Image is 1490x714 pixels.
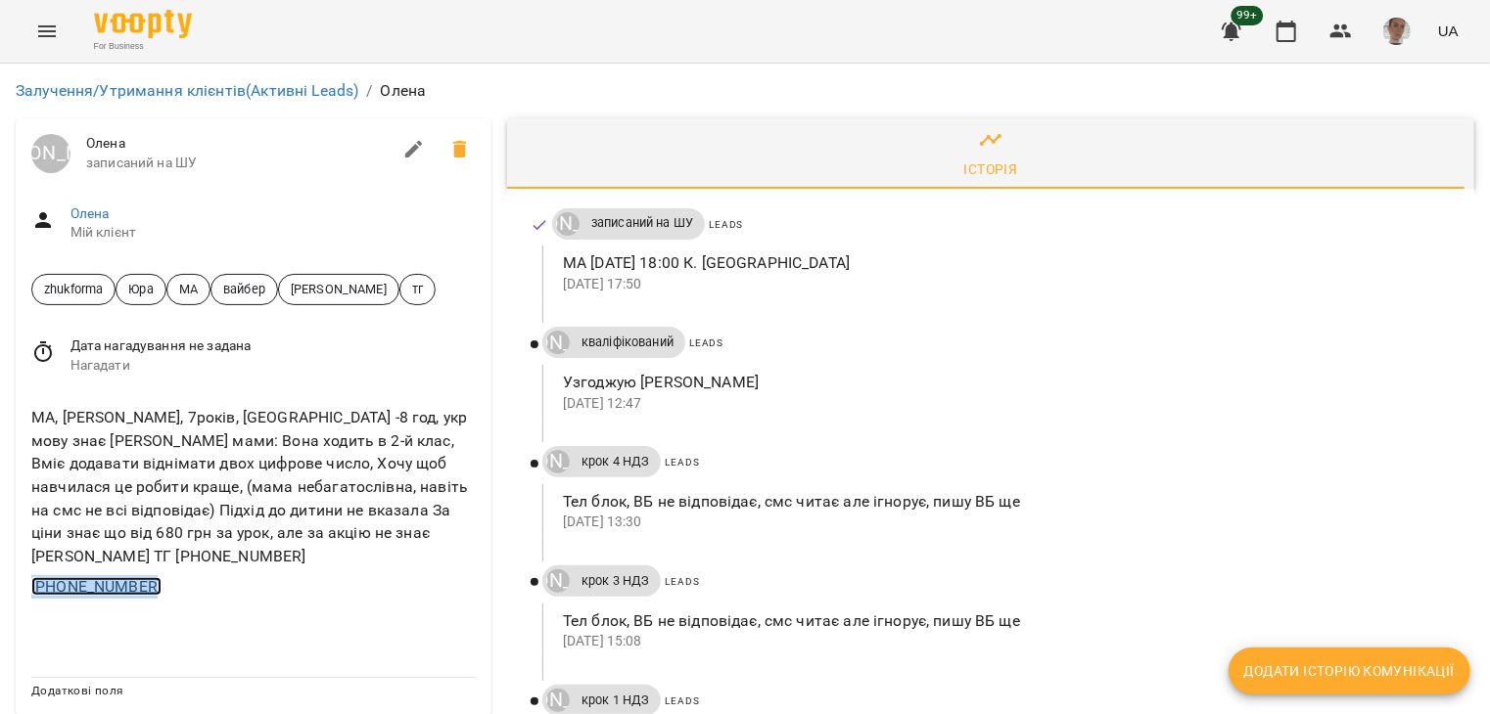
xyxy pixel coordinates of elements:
div: Юрій Тимочко [31,134,70,173]
span: крок 4 НДЗ [570,453,661,470]
span: крок 3 НДЗ [570,572,661,590]
span: вайбер [211,280,277,298]
a: Залучення/Утримання клієнтів(Активні Leads) [16,81,358,100]
img: 4dd45a387af7859874edf35ff59cadb1.jpg [1383,18,1411,45]
button: Menu [23,8,70,55]
span: For Business [94,40,192,53]
span: Юра [116,280,164,298]
div: МА, [PERSON_NAME], 7років, [GEOGRAPHIC_DATA] -8 год, укр мову знає [PERSON_NAME] мами: Вона ходит... [27,402,480,571]
span: Leads [709,219,743,230]
span: записаний на ШУ [580,214,705,232]
a: Олена [70,205,110,221]
p: [DATE] 17:50 [563,275,1443,294]
span: записаний на ШУ [86,154,391,173]
span: МА [167,280,210,298]
span: крок 1 НДЗ [570,692,661,709]
button: Додати історію комунікації [1229,647,1470,694]
span: 99+ [1232,6,1264,25]
span: Leads [665,576,699,587]
a: [PERSON_NAME] [542,689,570,712]
p: Узгоджую [PERSON_NAME] [563,371,1443,394]
span: кваліфікований [570,334,685,351]
a: [PHONE_NUMBER] [31,577,162,596]
span: Нагадати [70,356,476,376]
p: МА [DATE] 18:00 К. [GEOGRAPHIC_DATA] [563,251,1443,275]
div: Юрій Тимочко [556,212,580,236]
li: / [366,79,372,103]
div: Юрій Тимочко [546,689,570,712]
a: [PERSON_NAME] [542,569,570,593]
span: тг [400,280,435,298]
p: [DATE] 15:08 [563,632,1443,651]
img: Voopty Logo [94,10,192,38]
p: [DATE] 13:30 [563,513,1443,532]
span: Leads [689,337,723,348]
a: [PERSON_NAME] [542,450,570,473]
span: [PERSON_NAME] [279,280,398,298]
div: Історія [964,157,1018,181]
p: Олена [381,79,427,103]
div: Юрій Тимочко [546,450,570,473]
button: UA [1430,13,1467,49]
div: Юрій Тимочко [546,569,570,593]
a: [PERSON_NAME] [31,134,70,173]
span: Додаткові поля [31,684,123,697]
span: Дата нагадування не задана [70,336,476,356]
span: Олена [86,134,391,154]
span: Leads [665,457,699,468]
p: [DATE] 12:47 [563,394,1443,414]
a: [PERSON_NAME] [552,212,580,236]
p: Тел блок, ВБ не відповідає, смс читає але ігнорує, пишу ВБ ще [563,609,1443,633]
div: Юрій Тимочко [546,331,570,354]
span: zhukforma [32,280,115,298]
span: Мій клієнт [70,223,476,243]
nav: breadcrumb [16,79,1474,103]
a: [PERSON_NAME] [542,331,570,354]
span: Додати історію комунікації [1244,659,1455,683]
span: UA [1438,21,1459,41]
p: Тел блок, ВБ не відповідає, смс читає але ігнорує, пишу ВБ ще [563,490,1443,513]
span: Leads [665,695,699,706]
